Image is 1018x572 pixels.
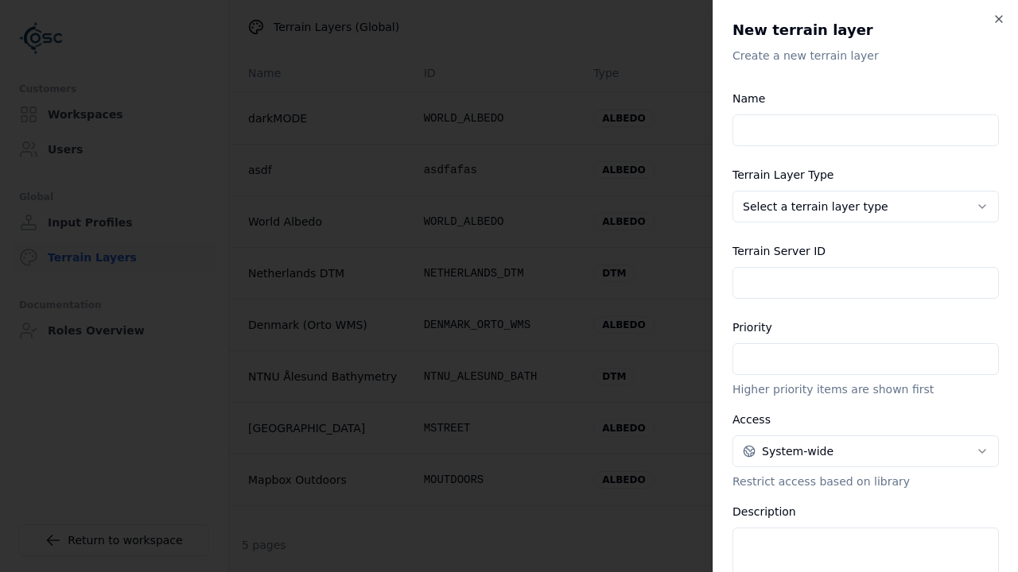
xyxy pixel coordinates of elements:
[732,92,765,105] label: Name
[732,505,796,518] label: Description
[732,168,833,181] label: Terrain Layer Type
[732,321,772,334] label: Priority
[732,19,999,41] h2: New terrain layer
[732,473,999,489] p: Restrict access based on library
[732,245,826,257] label: Terrain Server ID
[732,381,999,397] p: Higher priority items are shown first
[732,48,999,64] p: Create a new terrain layer
[732,413,771,426] label: Access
